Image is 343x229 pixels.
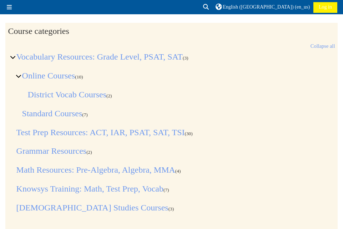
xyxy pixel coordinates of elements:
[311,43,335,49] a: Collapse all
[313,2,337,13] a: Log in
[22,71,75,80] a: Online Courses
[82,112,88,117] span: Number of courses
[86,149,92,155] span: Number of courses
[183,55,188,61] span: Number of courses
[223,4,310,10] span: English ([GEOGRAPHIC_DATA]) ‎(en_us)‎
[175,168,181,174] span: Number of courses
[8,26,335,36] h2: Course categories
[216,2,310,12] a: English ([GEOGRAPHIC_DATA]) ‎(en_us)‎
[22,109,82,118] a: Standard Courses
[168,206,174,212] span: Number of courses
[163,187,169,193] span: Number of courses
[106,93,112,98] span: Number of courses
[28,90,106,99] a: District Vocab Courses
[75,74,83,80] span: Number of courses
[16,52,183,61] a: Vocabulary Resources: Grade Level, PSAT, SAT
[185,131,192,136] span: Number of courses
[16,165,175,174] a: Math Resources: Pre-Algebra, Algebra, MMA
[16,128,185,137] a: Test Prep Resources: ACT, IAR, PSAT, SAT, TSI
[16,184,163,193] a: Knowsys Training: Math, Test Prep, Vocab
[16,203,168,212] a: [DEMOGRAPHIC_DATA] Studies Courses
[16,146,87,156] a: Grammar Resources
